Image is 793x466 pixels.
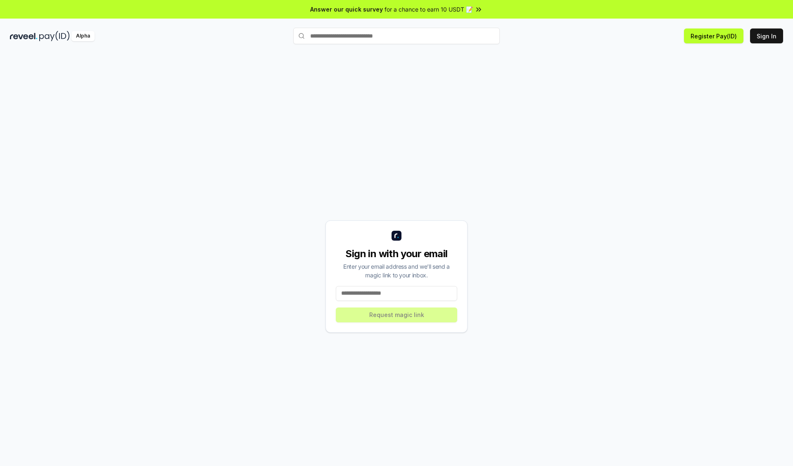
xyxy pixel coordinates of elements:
button: Sign In [750,28,783,43]
span: Answer our quick survey [310,5,383,14]
img: logo_small [392,231,401,241]
img: reveel_dark [10,31,38,41]
div: Alpha [71,31,95,41]
img: pay_id [39,31,70,41]
div: Enter your email address and we’ll send a magic link to your inbox. [336,262,457,279]
button: Register Pay(ID) [684,28,743,43]
span: for a chance to earn 10 USDT 📝 [385,5,473,14]
div: Sign in with your email [336,247,457,260]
